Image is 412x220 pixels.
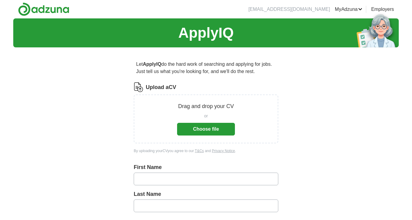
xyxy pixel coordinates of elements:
[195,149,204,153] a: T&Cs
[371,6,394,13] a: Employers
[204,113,208,119] span: or
[248,6,330,13] li: [EMAIL_ADDRESS][DOMAIN_NAME]
[134,190,278,198] label: Last Name
[134,82,143,92] img: CV Icon
[335,6,363,13] a: MyAdzuna
[177,123,235,136] button: Choose file
[212,149,235,153] a: Privacy Notice
[134,163,278,171] label: First Name
[143,62,161,67] strong: ApplyIQ
[178,22,234,44] h1: ApplyIQ
[178,102,234,110] p: Drag and drop your CV
[18,2,69,16] img: Adzuna logo
[134,148,278,154] div: By uploading your CV you agree to our and .
[134,58,278,78] p: Let do the hard work of searching and applying for jobs. Just tell us what you're looking for, an...
[146,83,176,91] label: Upload a CV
